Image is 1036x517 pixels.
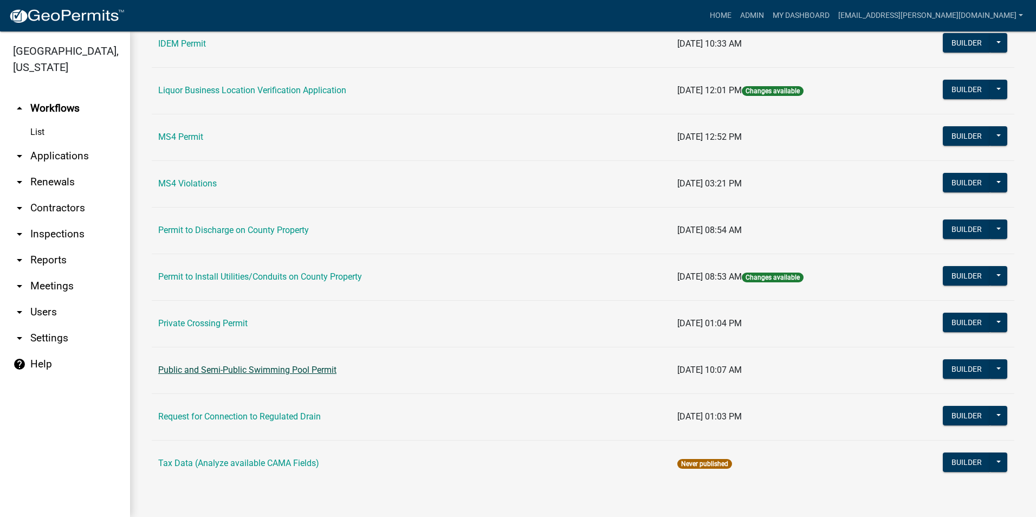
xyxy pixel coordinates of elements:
span: Never published [677,459,732,469]
i: arrow_drop_down [13,332,26,345]
a: Permit to Install Utilities/Conduits on County Property [158,272,362,282]
span: [DATE] 01:04 PM [677,318,742,328]
span: Changes available [742,86,804,96]
button: Builder [943,453,990,472]
a: MS4 Permit [158,132,203,142]
i: arrow_drop_down [13,150,26,163]
span: [DATE] 10:07 AM [677,365,742,375]
i: arrow_drop_down [13,280,26,293]
button: Builder [943,126,990,146]
span: [DATE] 12:52 PM [677,132,742,142]
a: Private Crossing Permit [158,318,248,328]
a: Request for Connection to Regulated Drain [158,411,321,422]
i: arrow_drop_down [13,176,26,189]
a: Public and Semi-Public Swimming Pool Permit [158,365,336,375]
button: Builder [943,266,990,286]
button: Builder [943,406,990,425]
a: Tax Data (Analyze available CAMA Fields) [158,458,319,468]
button: Builder [943,313,990,332]
a: [EMAIL_ADDRESS][PERSON_NAME][DOMAIN_NAME] [834,5,1027,26]
a: MS4 Violations [158,178,217,189]
span: [DATE] 12:01 PM [677,85,742,95]
a: Permit to Discharge on County Property [158,225,309,235]
i: arrow_drop_down [13,202,26,215]
span: [DATE] 08:54 AM [677,225,742,235]
span: [DATE] 10:33 AM [677,38,742,49]
a: Liquor Business Location Verification Application [158,85,346,95]
button: Builder [943,359,990,379]
a: IDEM Permit [158,38,206,49]
button: Builder [943,219,990,239]
span: Changes available [742,273,804,282]
a: Admin [736,5,768,26]
i: help [13,358,26,371]
button: Builder [943,173,990,192]
button: Builder [943,33,990,53]
span: [DATE] 01:03 PM [677,411,742,422]
a: Home [705,5,736,26]
i: arrow_drop_down [13,228,26,241]
i: arrow_drop_down [13,254,26,267]
span: [DATE] 08:53 AM [677,272,742,282]
a: My Dashboard [768,5,834,26]
button: Builder [943,80,990,99]
i: arrow_drop_up [13,102,26,115]
i: arrow_drop_down [13,306,26,319]
span: [DATE] 03:21 PM [677,178,742,189]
